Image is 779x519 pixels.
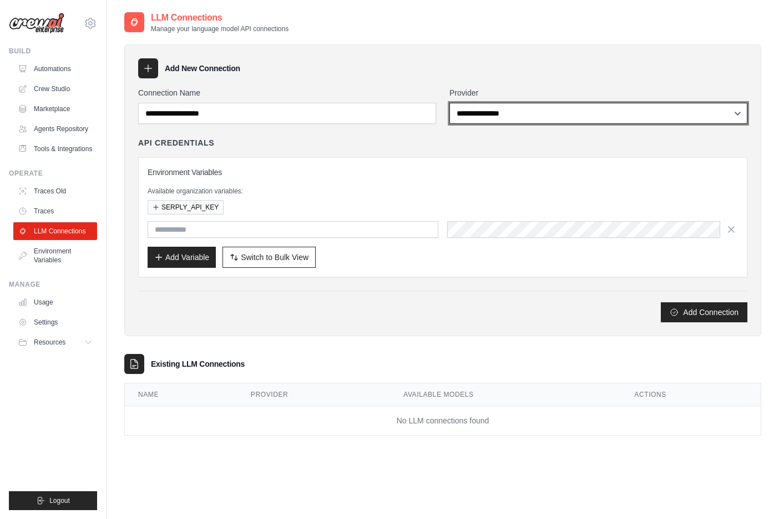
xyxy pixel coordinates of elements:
[151,358,245,370] h3: Existing LLM Connections
[34,338,65,347] span: Resources
[13,333,97,351] button: Resources
[13,80,97,98] a: Crew Studio
[621,383,761,406] th: Actions
[237,383,390,406] th: Provider
[390,383,621,406] th: Available Models
[13,140,97,158] a: Tools & Integrations
[13,182,97,200] a: Traces Old
[9,13,64,34] img: Logo
[151,24,289,33] p: Manage your language model API connections
[13,60,97,78] a: Automations
[449,87,747,98] label: Provider
[13,100,97,118] a: Marketplace
[241,252,308,263] span: Switch to Bulk View
[125,406,761,436] td: No LLM connections found
[13,202,97,220] a: Traces
[148,200,224,214] button: SERPLY_API_KEY
[13,293,97,311] a: Usage
[13,242,97,269] a: Environment Variables
[9,47,97,56] div: Build
[13,222,97,240] a: LLM Connections
[148,167,738,178] h3: Environment Variables
[148,187,738,196] p: Available organization variables:
[9,280,97,289] div: Manage
[9,491,97,510] button: Logout
[13,313,97,331] a: Settings
[138,87,436,98] label: Connection Name
[661,302,747,322] button: Add Connection
[151,11,289,24] h2: LLM Connections
[138,137,214,148] h4: API Credentials
[9,169,97,178] div: Operate
[125,383,237,406] th: Name
[148,247,216,268] button: Add Variable
[49,496,70,505] span: Logout
[13,120,97,138] a: Agents Repository
[165,63,240,74] h3: Add New Connection
[222,247,316,268] button: Switch to Bulk View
